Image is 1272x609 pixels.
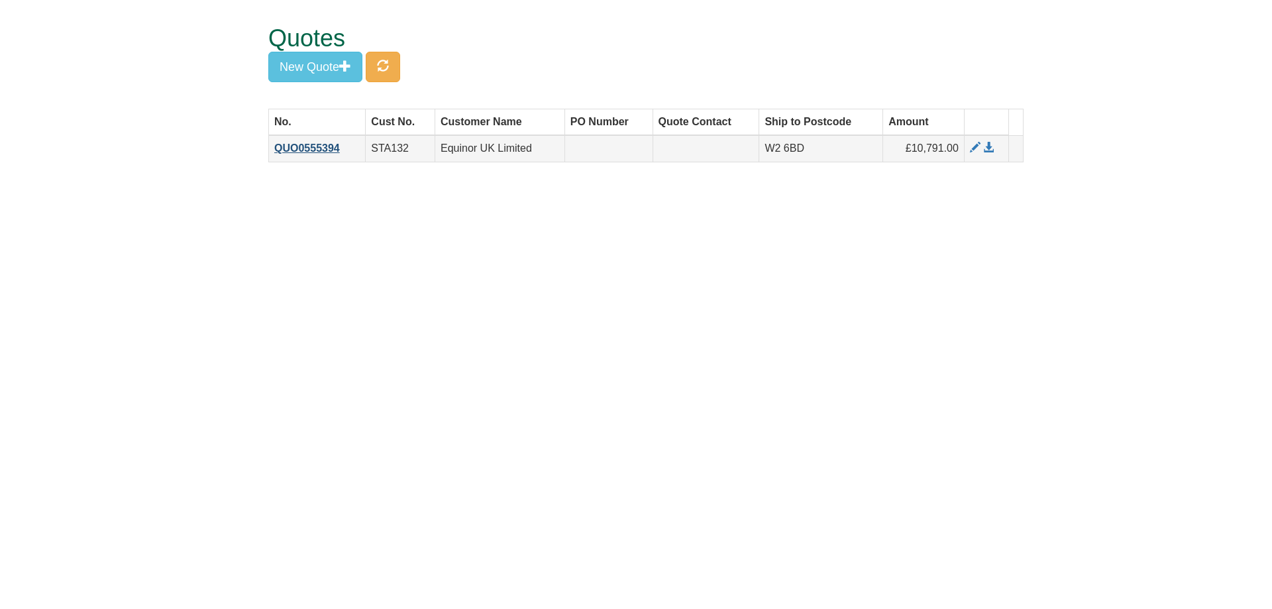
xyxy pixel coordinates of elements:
button: New Quote [268,52,362,82]
td: Equinor UK Limited [435,135,564,162]
td: £10,791.00 [883,135,965,162]
th: Customer Name [435,109,564,135]
th: Amount [883,109,965,135]
th: Ship to Postcode [759,109,883,135]
td: W2 6BD [759,135,883,162]
th: Cust No. [366,109,435,135]
th: Quote Contact [653,109,759,135]
td: STA132 [366,135,435,162]
th: No. [269,109,366,135]
a: QUO0555394 [274,142,340,154]
h1: Quotes [268,25,974,52]
th: PO Number [564,109,653,135]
